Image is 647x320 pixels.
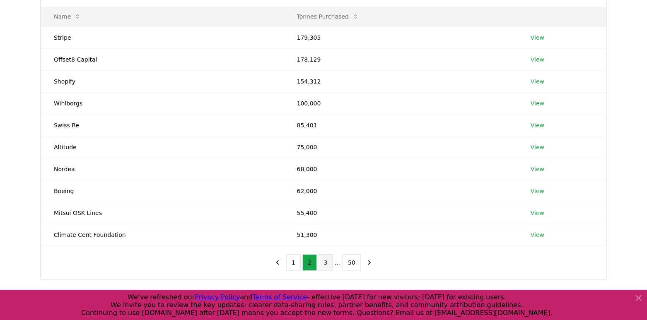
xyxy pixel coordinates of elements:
td: Stripe [41,26,284,48]
button: Name [47,8,87,25]
a: View [531,33,544,42]
a: View [531,165,544,173]
td: 51,300 [284,224,517,246]
td: 100,000 [284,92,517,114]
td: Nordea [41,158,284,180]
td: Wihlborgs [41,92,284,114]
a: View [531,231,544,239]
td: Offset8 Capital [41,48,284,70]
button: 1 [286,254,301,271]
td: 179,305 [284,26,517,48]
td: 68,000 [284,158,517,180]
a: View [531,77,544,86]
td: Boeing [41,180,284,202]
button: 50 [343,254,361,271]
a: View [531,99,544,107]
a: View [531,187,544,195]
td: Mitsui OSK Lines [41,202,284,224]
td: 75,000 [284,136,517,158]
td: Swiss Re [41,114,284,136]
td: 154,312 [284,70,517,92]
td: Shopify [41,70,284,92]
td: 85,401 [284,114,517,136]
a: View [531,121,544,129]
a: View [531,55,544,64]
button: next page [362,254,377,271]
button: 2 [302,254,317,271]
td: 178,129 [284,48,517,70]
button: 3 [319,254,333,271]
a: View [531,143,544,151]
li: ... [335,258,341,267]
a: View [531,209,544,217]
td: Altitude [41,136,284,158]
button: previous page [270,254,285,271]
button: Tonnes Purchased [290,8,365,25]
td: Climate Cent Foundation [41,224,284,246]
td: 55,400 [284,202,517,224]
td: 62,000 [284,180,517,202]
